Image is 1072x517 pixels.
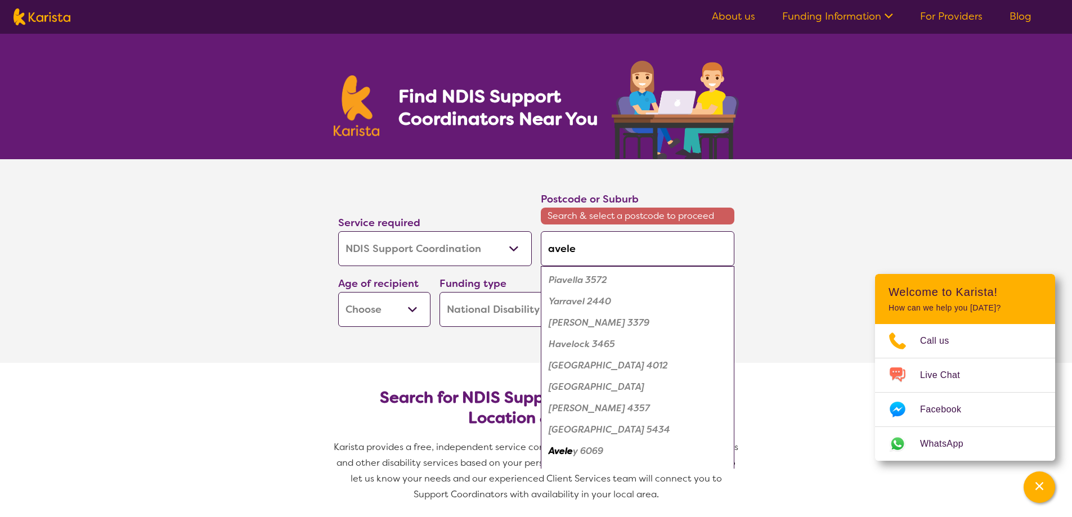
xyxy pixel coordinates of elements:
[546,269,729,291] div: Piavella 3572
[546,291,729,312] div: Yarravel 2440
[549,359,668,371] em: [GEOGRAPHIC_DATA] 4012
[549,402,650,414] em: [PERSON_NAME] 4357
[338,216,420,230] label: Service required
[549,445,573,457] em: Avele
[546,440,729,462] div: Aveley 6069
[549,295,611,307] em: Yarravel 2440
[920,367,974,384] span: Live Chat
[546,355,729,376] div: Wavell Heights 4012
[782,10,893,23] a: Funding Information
[889,303,1042,313] p: How can we help you [DATE]?
[338,277,419,290] label: Age of recipient
[546,462,729,483] div: Travellers Rest 7250
[546,398,729,419] div: Lavelle 4357
[347,388,725,428] h2: Search for NDIS Support Coordinators by Location & Needs
[920,401,975,418] span: Facebook
[1024,471,1055,503] button: Channel Menu
[889,285,1042,299] h2: Welcome to Karista!
[875,324,1055,461] ul: Choose channel
[920,10,983,23] a: For Providers
[549,424,670,435] em: [GEOGRAPHIC_DATA] 5434
[549,317,649,329] em: [PERSON_NAME] 3379
[573,445,603,457] em: y 6069
[920,435,977,452] span: WhatsApp
[549,381,644,393] em: [GEOGRAPHIC_DATA]
[541,192,639,206] label: Postcode or Suburb
[546,419,729,440] div: Mount Havelock 5434
[334,75,380,136] img: Karista logo
[549,466,638,478] em: Travellers Rest 7250
[541,231,734,266] input: Type
[612,61,739,159] img: support-coordination
[546,312,729,334] div: Stavely 3379
[14,8,70,25] img: Karista logo
[546,334,729,355] div: Havelock 3465
[541,208,734,224] span: Search & select a postcode to proceed
[875,274,1055,461] div: Channel Menu
[439,277,506,290] label: Funding type
[712,10,755,23] a: About us
[920,332,963,349] span: Call us
[549,274,607,286] em: Piavella 3572
[398,85,607,130] h1: Find NDIS Support Coordinators Near You
[549,338,615,350] em: Havelock 3465
[546,376,729,398] div: Wavell Heights North 4012
[1010,10,1031,23] a: Blog
[334,441,741,500] span: Karista provides a free, independent service connecting you with NDIS Support Coordinators and ot...
[875,427,1055,461] a: Web link opens in a new tab.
